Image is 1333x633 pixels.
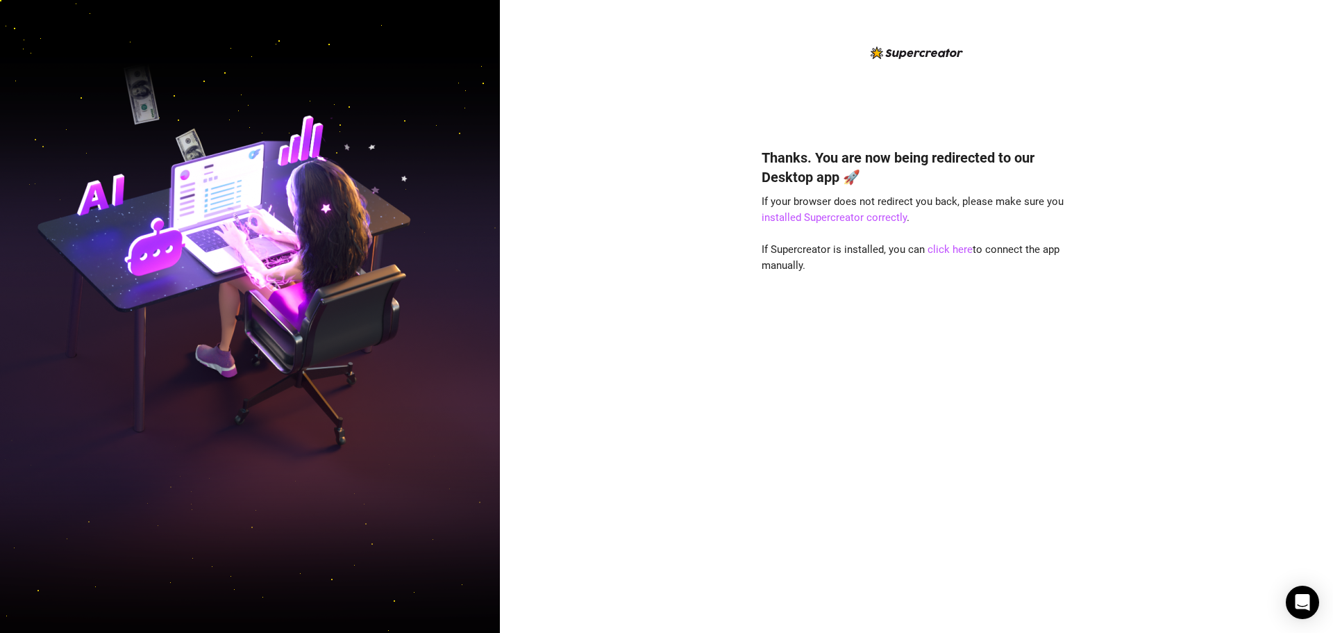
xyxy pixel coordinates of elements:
[928,243,973,256] a: click here
[871,47,963,59] img: logo-BBDzfeDw.svg
[1286,586,1319,619] div: Open Intercom Messenger
[762,243,1059,272] span: If Supercreator is installed, you can to connect the app manually.
[762,195,1064,224] span: If your browser does not redirect you back, please make sure you .
[762,211,907,224] a: installed Supercreator correctly
[762,148,1071,187] h4: Thanks. You are now being redirected to our Desktop app 🚀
